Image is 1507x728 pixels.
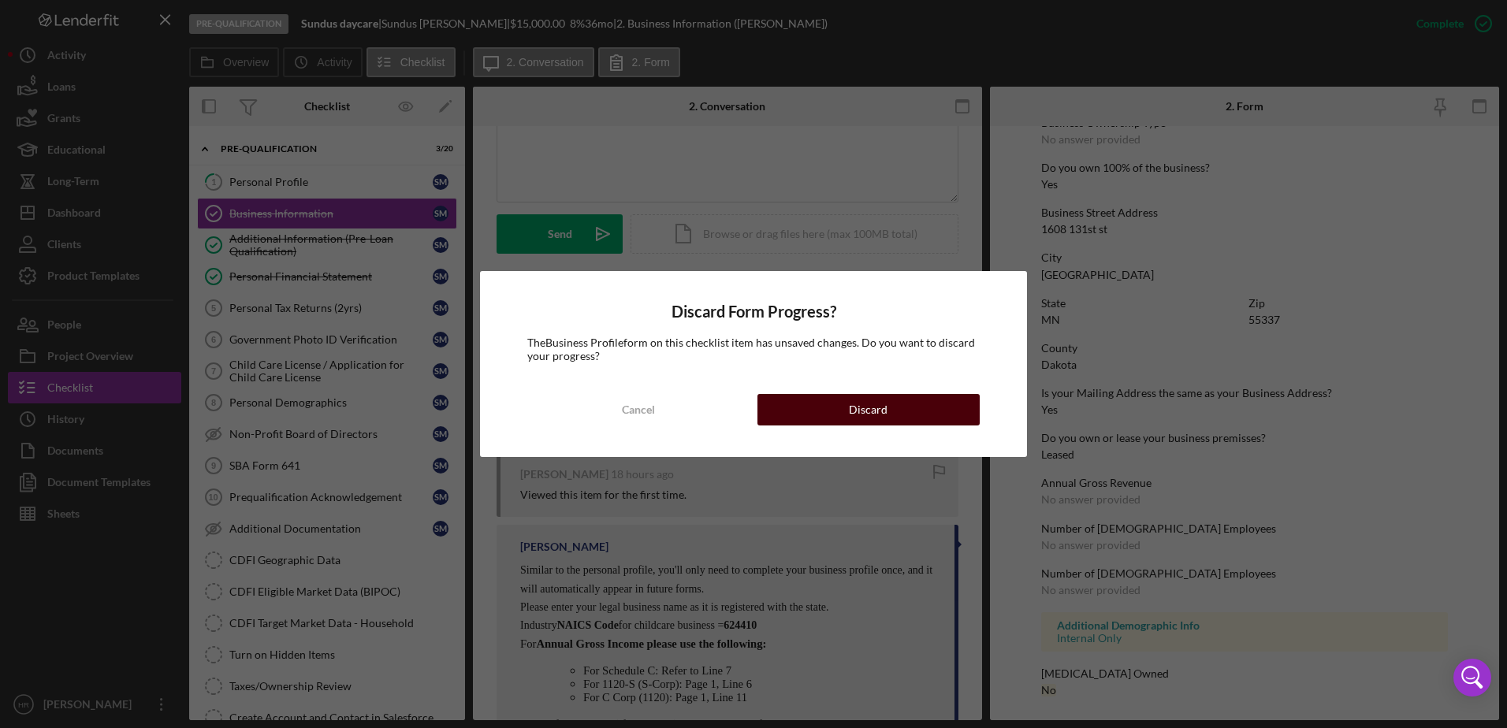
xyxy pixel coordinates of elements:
div: Cancel [622,394,655,425]
div: Open Intercom Messenger [1453,659,1491,696]
button: Cancel [527,394,750,425]
h4: Discard Form Progress? [527,303,980,321]
button: Discard [757,394,980,425]
div: Discard [849,394,887,425]
span: The Business Profile form on this checklist item has unsaved changes. Do you want to discard your... [527,336,975,362]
